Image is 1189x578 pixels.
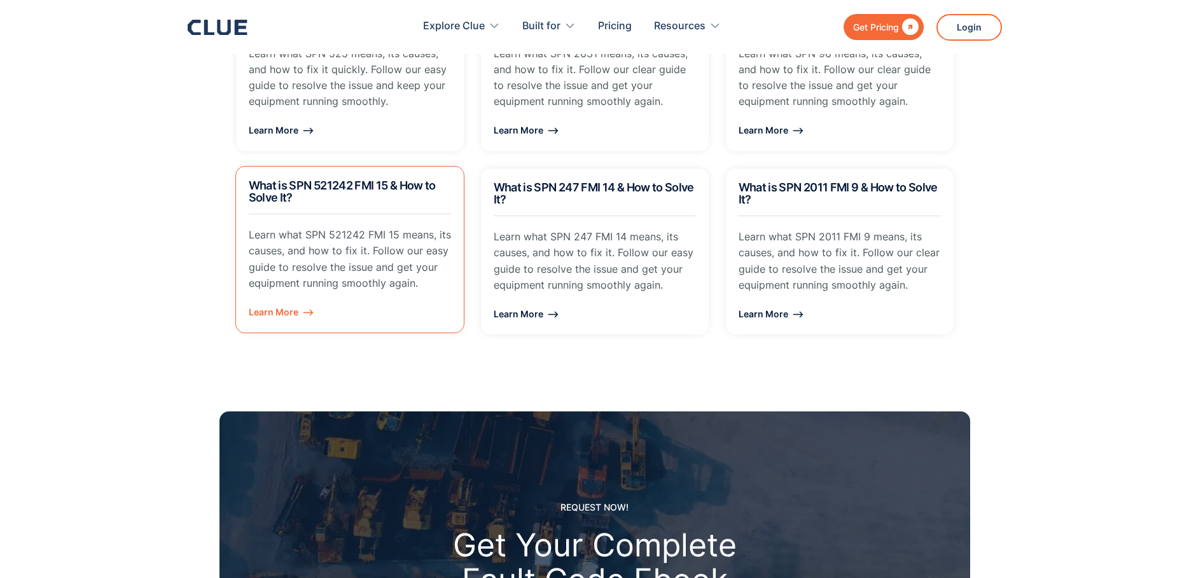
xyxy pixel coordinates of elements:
[249,179,451,205] h2: What is SPN 521242 FMI 15 & How to Solve It?
[494,306,696,322] div: Learn More ⟶
[480,168,709,336] a: What is SPN 247 FMI 14 & How to Solve It?Learn what SPN 247 FMI 14 means, its causes, and how to ...
[522,6,560,46] div: Built for
[936,14,1002,41] a: Login
[494,122,696,138] div: Learn More ⟶
[249,304,451,320] div: Learn More ⟶
[739,46,941,110] p: Learn what SPN 96 means, its causes, and how to fix it. Follow our clear guide to resolve the iss...
[598,6,632,46] a: Pricing
[494,181,696,207] h2: What is SPN 247 FMI 14 & How to Solve It?
[235,166,464,334] a: What is SPN 521242 FMI 15 & How to Solve It?Learn what SPN 521242 FMI 15 means, its causes, and h...
[494,229,696,293] p: Learn what SPN 247 FMI 14 means, its causes, and how to fix it. Follow our easy guide to resolve ...
[249,227,451,291] p: Learn what SPN 521242 FMI 15 means, its causes, and how to fix it. Follow our easy guide to resol...
[249,46,451,110] p: Learn what SPN 525 means, its causes, and how to fix it quickly. Follow our easy guide to resolve...
[739,229,941,293] p: Learn what SPN 2011 FMI 9 means, its causes, and how to fix it. Follow our clear guide to resolve...
[899,19,919,35] div: 
[423,6,485,46] div: Explore Clue
[853,19,899,35] div: Get Pricing
[739,122,941,138] div: Learn More ⟶
[844,14,924,40] a: Get Pricing
[494,46,696,110] p: Learn what SPN 2631 means, its causes, and how to fix it. Follow our clear guide to resolve the i...
[739,306,941,322] div: Learn More ⟶
[423,6,500,46] div: Explore Clue
[522,6,576,46] div: Built for
[654,6,706,46] div: Resources
[560,499,629,515] div: REQUEST NOW!
[654,6,721,46] div: Resources
[725,168,954,336] a: What is SPN 2011 FMI 9 & How to Solve It?Learn what SPN 2011 FMI 9 means, its causes, and how to ...
[249,122,451,138] div: Learn More ⟶
[739,181,941,207] h2: What is SPN 2011 FMI 9 & How to Solve It?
